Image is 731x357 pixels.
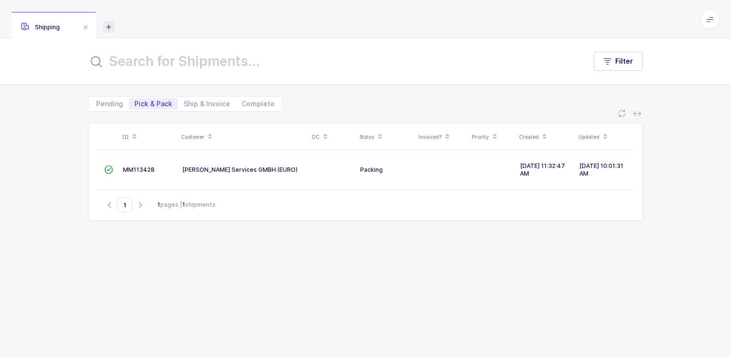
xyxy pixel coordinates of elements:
[182,166,298,173] span: [PERSON_NAME] Services GMBH (EURO)
[21,23,60,31] span: Shipping
[520,162,565,177] span: [DATE] 11:32:47 AM
[594,52,643,71] button: Filter
[579,162,623,177] span: [DATE] 10:01:31 AM
[88,50,575,73] input: Search for Shipments...
[104,166,113,173] span: 
[96,100,123,107] span: Pending
[122,129,176,145] div: ID
[242,100,275,107] span: Complete
[157,201,160,208] b: 1
[360,166,383,173] span: Packing
[123,166,155,173] span: MM113428
[117,197,133,212] span: Go to
[182,201,185,208] b: 1
[181,129,306,145] div: Customer
[615,56,633,66] span: Filter
[472,129,513,145] div: Priority
[578,129,632,145] div: Updated
[134,100,172,107] span: Pick & Pack
[184,100,230,107] span: Ship & Invoice
[312,129,354,145] div: DC
[519,129,573,145] div: Created
[157,201,216,209] div: pages | shipments
[359,129,413,145] div: Status
[419,129,466,145] div: Invoiced?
